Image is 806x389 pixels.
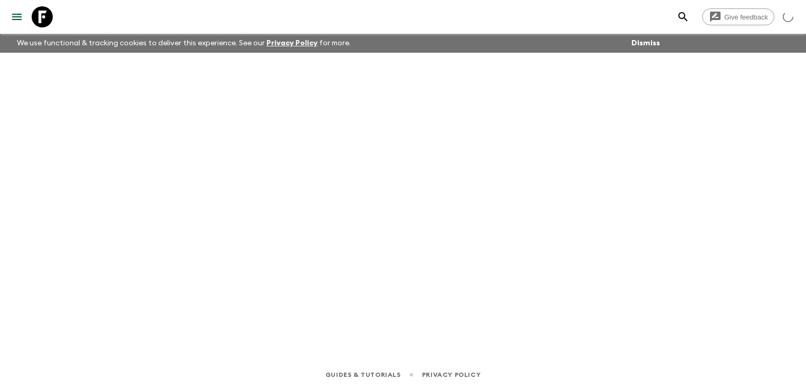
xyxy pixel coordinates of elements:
[718,13,774,21] span: Give feedback
[422,369,481,381] a: Privacy Policy
[266,40,318,47] a: Privacy Policy
[673,6,694,27] button: search adventures
[325,369,401,381] a: Guides & Tutorials
[6,6,27,27] button: menu
[702,8,774,25] a: Give feedback
[629,36,663,51] button: Dismiss
[13,34,355,53] p: We use functional & tracking cookies to deliver this experience. See our for more.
